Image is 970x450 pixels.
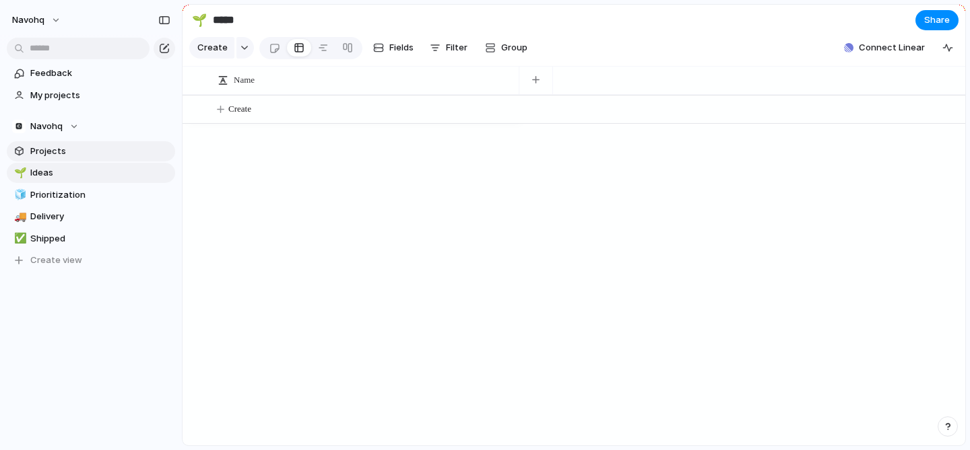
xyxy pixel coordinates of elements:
[14,209,24,225] div: 🚚
[7,63,175,83] a: Feedback
[7,229,175,249] a: ✅Shipped
[14,165,24,181] div: 🌱
[839,38,930,58] button: Connect Linear
[14,231,24,246] div: ✅
[478,37,534,59] button: Group
[12,166,26,180] button: 🌱
[192,11,207,29] div: 🌱
[189,9,210,31] button: 🌱
[30,89,170,102] span: My projects
[30,67,170,80] span: Feedback
[12,210,26,223] button: 🚚
[30,210,170,223] span: Delivery
[189,37,234,59] button: Create
[12,13,44,27] span: navohq
[30,120,63,133] span: Navohq
[389,41,414,54] span: Fields
[859,41,925,54] span: Connect Linear
[368,37,419,59] button: Fields
[924,13,950,27] span: Share
[7,250,175,270] button: Create view
[14,187,24,202] div: 🧊
[234,73,255,87] span: Name
[30,254,82,267] span: Create view
[7,163,175,183] a: 🌱Ideas
[7,85,175,106] a: My projects
[197,41,228,54] span: Create
[501,41,527,54] span: Group
[30,232,170,246] span: Shipped
[7,185,175,205] a: 🧊Prioritization
[30,188,170,202] span: Prioritization
[12,232,26,246] button: ✅
[424,37,473,59] button: Filter
[7,141,175,161] a: Projects
[12,188,26,202] button: 🧊
[30,166,170,180] span: Ideas
[30,145,170,158] span: Projects
[446,41,467,54] span: Filter
[915,10,959,30] button: Share
[7,207,175,227] a: 🚚Delivery
[6,9,68,31] button: navohq
[228,102,251,116] span: Create
[7,116,175,137] button: Navohq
